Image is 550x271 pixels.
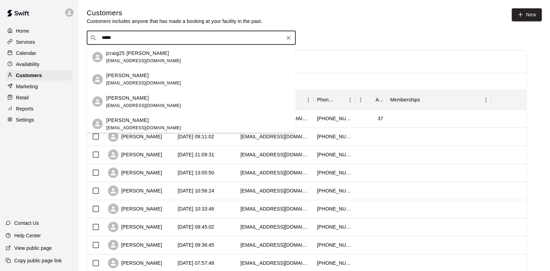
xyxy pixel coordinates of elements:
[106,81,181,85] span: [EMAIL_ADDRESS][DOMAIN_NAME]
[390,90,420,109] div: Memberships
[317,169,352,176] div: +12532099696
[303,95,313,105] button: Menu
[16,27,29,34] p: Home
[317,90,335,109] div: Phone Number
[6,48,73,58] a: Calendar
[87,8,262,18] h5: Customers
[512,8,542,21] a: New
[317,187,352,194] div: +12536787732
[237,90,313,109] div: Email
[6,92,73,103] a: Retail
[178,205,214,212] div: 2025-08-10 10:33:46
[317,133,352,140] div: +15037911792
[317,241,352,248] div: +13609207108
[6,70,73,81] a: Customers
[240,187,310,194] div: erinzaborac@gmail.com
[178,133,214,140] div: 2025-08-14 09:11:02
[92,74,103,84] div: Craig Mellinger
[106,116,149,124] p: [PERSON_NAME]
[16,94,29,101] p: Retail
[14,245,52,252] p: View public page
[16,116,34,123] p: Settings
[106,125,181,130] span: [EMAIL_ADDRESS][DOMAIN_NAME]
[387,90,491,109] div: Memberships
[106,58,181,63] span: [EMAIL_ADDRESS][DOMAIN_NAME]
[284,33,293,43] button: Clear
[16,83,38,90] p: Marketing
[92,52,103,62] div: jcraig25 Craig
[108,149,162,160] div: [PERSON_NAME]
[335,95,345,105] button: Sort
[108,131,162,142] div: [PERSON_NAME]
[420,95,430,105] button: Sort
[87,31,296,45] div: Search customers by name or email
[14,220,39,227] p: Contact Us
[87,18,262,25] p: Customers includes anyone that has made a booking at your facility in the past.
[345,95,355,105] button: Menu
[317,151,352,158] div: +13142296096
[6,59,73,69] a: Availability
[313,90,355,109] div: Phone Number
[366,95,375,105] button: Sort
[16,50,36,57] p: Calendar
[240,169,310,176] div: bsacks03@gmail.com
[6,115,73,125] a: Settings
[6,37,73,47] a: Services
[108,240,162,250] div: [PERSON_NAME]
[240,223,310,230] div: pgaur82@gmail.com
[6,81,73,92] a: Marketing
[106,72,149,79] p: [PERSON_NAME]
[108,222,162,232] div: [PERSON_NAME]
[92,96,103,107] div: Craig Beitinger
[14,257,62,264] p: Copy public page link
[240,133,310,140] div: mmsbound@gmail.com
[317,115,352,122] div: +15098814985
[6,104,73,114] a: Reports
[240,151,310,158] div: illigpa@gmail.com
[317,260,352,266] div: +15302098643
[16,105,33,112] p: Reports
[178,169,214,176] div: 2025-08-12 13:05:50
[355,95,366,105] button: Menu
[378,115,383,122] div: 37
[108,186,162,196] div: [PERSON_NAME]
[178,151,214,158] div: 2025-08-12 21:09:31
[106,94,149,101] p: [PERSON_NAME]
[178,223,214,230] div: 2025-08-10 09:45:02
[108,258,162,268] div: [PERSON_NAME]
[92,118,103,129] div: Lacey Craig
[108,204,162,214] div: [PERSON_NAME]
[178,241,214,248] div: 2025-08-10 09:36:45
[16,61,40,68] p: Availability
[240,241,310,248] div: schauej@gmail.com
[178,187,214,194] div: 2025-08-10 10:56:24
[240,260,310,266] div: jessicataylor0903@yahoo.com
[6,26,73,36] a: Home
[317,205,352,212] div: +12062276135
[240,205,310,212] div: spabadilla@gmail.com
[375,90,383,109] div: Age
[108,167,162,178] div: [PERSON_NAME]
[16,39,35,46] p: Services
[178,260,214,266] div: 2025-08-10 07:57:48
[106,50,169,57] p: jcraig25 [PERSON_NAME]
[106,103,181,108] span: [EMAIL_ADDRESS][DOMAIN_NAME]
[317,223,352,230] div: +12067781669
[481,95,491,105] button: Menu
[16,72,42,79] p: Customers
[355,90,387,109] div: Age
[14,232,41,239] p: Help Center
